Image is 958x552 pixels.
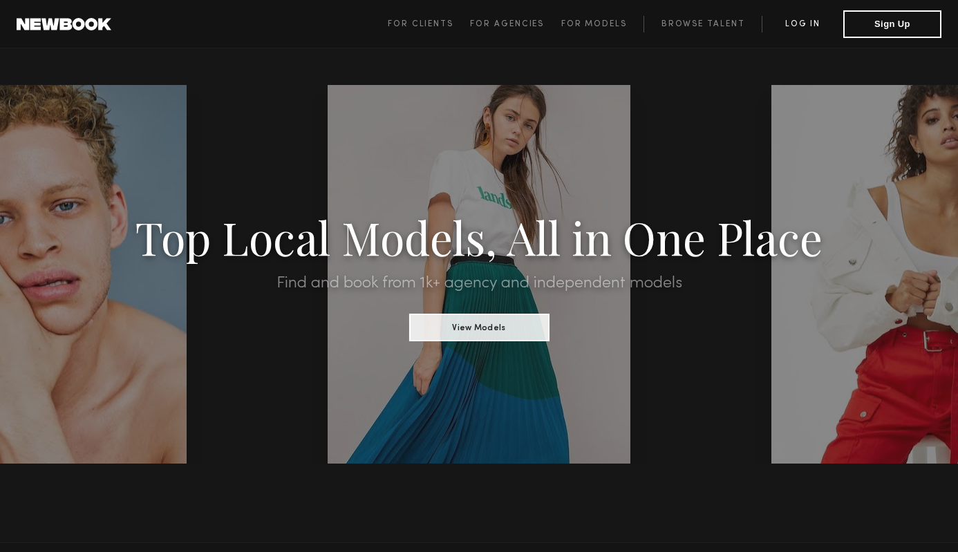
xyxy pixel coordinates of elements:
a: Log in [762,16,843,32]
a: Browse Talent [644,16,762,32]
a: For Clients [388,16,470,32]
h1: Top Local Models, All in One Place [72,216,886,258]
a: For Agencies [470,16,561,32]
a: For Models [561,16,644,32]
span: For Clients [388,20,453,28]
h2: Find and book from 1k+ agency and independent models [72,275,886,292]
span: For Models [561,20,627,28]
button: Sign Up [843,10,941,38]
span: For Agencies [470,20,544,28]
button: View Models [409,314,550,341]
a: View Models [409,318,550,334]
